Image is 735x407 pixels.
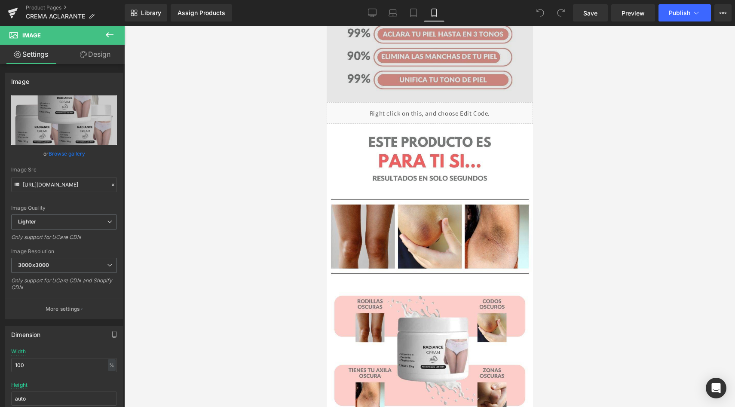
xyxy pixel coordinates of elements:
[141,9,161,17] span: Library
[11,234,117,246] div: Only support for UCare CDN
[611,4,655,21] a: Preview
[362,4,383,21] a: Desktop
[46,305,80,313] p: More settings
[706,378,726,398] div: Open Intercom Messenger
[11,326,41,338] div: Dimension
[11,358,117,372] input: auto
[11,167,117,173] div: Image Src
[49,146,85,161] a: Browse gallery
[64,45,126,64] a: Design
[622,9,645,18] span: Preview
[11,73,29,85] div: Image
[26,13,85,20] span: CREMA ACLARANTE
[552,4,570,21] button: Redo
[403,4,424,21] a: Tablet
[658,4,711,21] button: Publish
[583,9,597,18] span: Save
[383,4,403,21] a: Laptop
[18,218,36,225] b: Lighter
[11,382,28,388] div: Height
[532,4,549,21] button: Undo
[26,4,125,11] a: Product Pages
[18,262,49,268] b: 3000x3000
[11,277,117,297] div: Only support for UCare CDN and Shopify CDN
[178,9,225,16] div: Assign Products
[22,32,41,39] span: Image
[669,9,690,16] span: Publish
[11,248,117,254] div: Image Resolution
[11,177,117,192] input: Link
[11,205,117,211] div: Image Quality
[714,4,732,21] button: More
[11,149,117,158] div: or
[11,349,26,355] div: Width
[11,392,117,406] input: auto
[108,359,116,371] div: %
[125,4,167,21] a: New Library
[5,299,123,319] button: More settings
[424,4,444,21] a: Mobile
